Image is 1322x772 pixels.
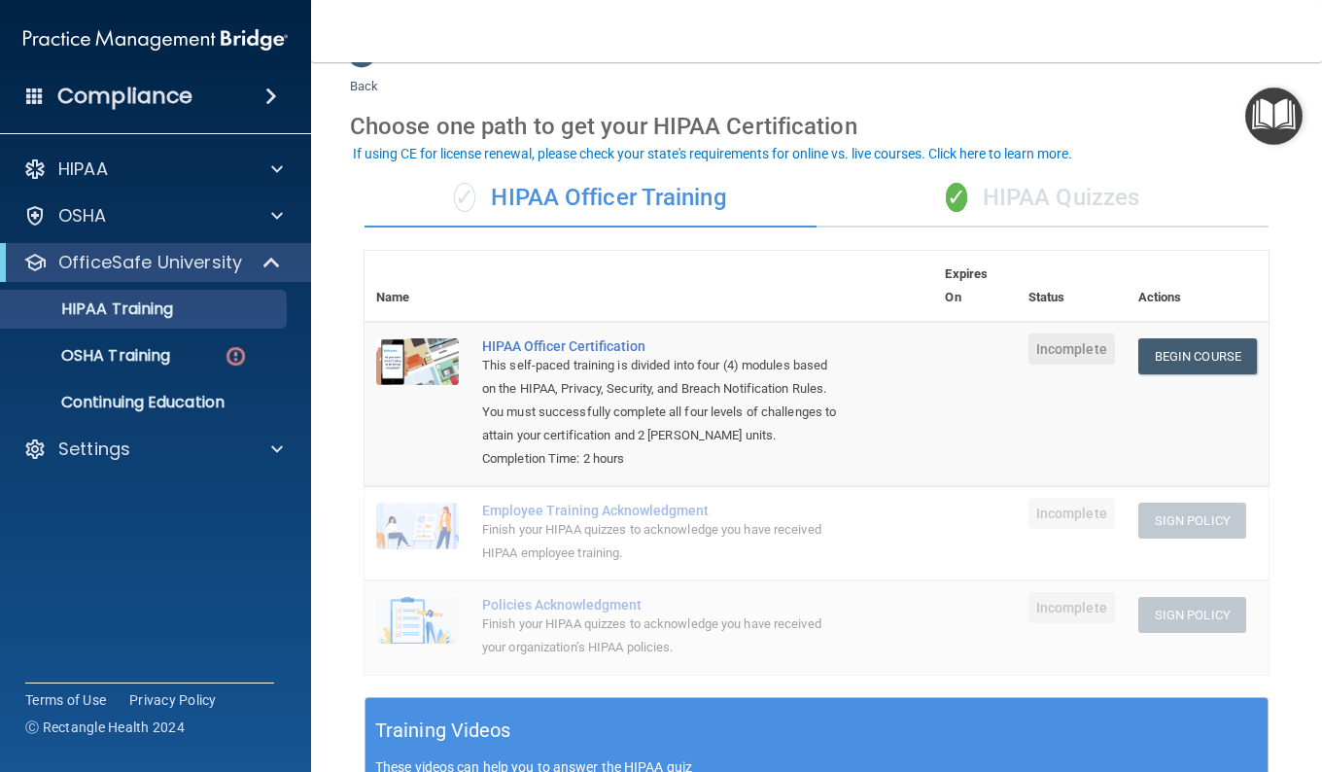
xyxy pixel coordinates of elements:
[1028,498,1115,529] span: Incomplete
[482,338,836,354] a: HIPAA Officer Certification
[353,147,1072,160] div: If using CE for license renewal, please check your state's requirements for online vs. live cours...
[25,718,185,737] span: Ⓒ Rectangle Health 2024
[23,20,288,59] img: PMB logo
[1017,251,1127,322] th: Status
[482,613,836,659] div: Finish your HIPAA quizzes to acknowledge you have received your organization’s HIPAA policies.
[224,344,248,368] img: danger-circle.6113f641.png
[946,183,967,212] span: ✓
[25,690,106,710] a: Terms of Use
[57,83,192,110] h4: Compliance
[1138,597,1246,633] button: Sign Policy
[58,158,108,181] p: HIPAA
[365,169,817,228] div: HIPAA Officer Training
[375,714,511,748] h5: Training Videos
[365,251,470,322] th: Name
[350,144,1075,163] button: If using CE for license renewal, please check your state's requirements for online vs. live cours...
[1138,503,1246,539] button: Sign Policy
[23,438,283,461] a: Settings
[1028,592,1115,623] span: Incomplete
[1127,251,1269,322] th: Actions
[482,518,836,565] div: Finish your HIPAA quizzes to acknowledge you have received HIPAA employee training.
[350,55,378,93] a: Back
[58,438,130,461] p: Settings
[482,597,836,613] div: Policies Acknowledgment
[454,183,475,212] span: ✓
[482,447,836,471] div: Completion Time: 2 hours
[23,204,283,228] a: OSHA
[482,503,836,518] div: Employee Training Acknowledgment
[13,299,173,319] p: HIPAA Training
[1028,333,1115,365] span: Incomplete
[817,169,1269,228] div: HIPAA Quizzes
[58,204,107,228] p: OSHA
[933,251,1016,322] th: Expires On
[13,393,278,412] p: Continuing Education
[1245,88,1303,145] button: Open Resource Center
[350,98,1283,155] div: Choose one path to get your HIPAA Certification
[482,354,836,447] div: This self-paced training is divided into four (4) modules based on the HIPAA, Privacy, Security, ...
[129,690,217,710] a: Privacy Policy
[23,158,283,181] a: HIPAA
[58,251,242,274] p: OfficeSafe University
[13,346,170,366] p: OSHA Training
[23,251,282,274] a: OfficeSafe University
[1138,338,1257,374] a: Begin Course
